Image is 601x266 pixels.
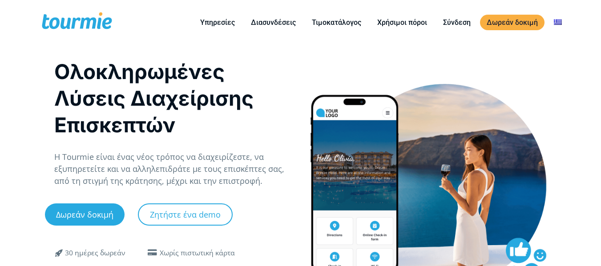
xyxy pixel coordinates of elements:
span:  [49,247,70,258]
a: Χρήσιμοι πόροι [371,17,434,28]
p: Η Tourmie είναι ένας νέος τρόπος να διαχειρίζεστε, να εξυπηρετείτε και να αλληλεπιδράτε με τους ε... [54,151,291,187]
span:  [145,249,160,256]
a: Τιμοκατάλογος [305,17,368,28]
a: Δωρεάν δοκιμή [480,15,545,30]
a: Υπηρεσίες [194,17,242,28]
a: Ζητήστε ένα demo [138,203,233,226]
h1: Ολοκληρωμένες Λύσεις Διαχείρισης Επισκεπτών [54,58,291,138]
a: Δωρεάν δοκιμή [45,203,125,226]
a: Διασυνδέσεις [244,17,303,28]
div: 30 ημέρες δωρεάν [65,248,125,258]
a: Αλλαγή σε [547,17,569,28]
a: Σύνδεση [436,17,477,28]
div: Χωρίς πιστωτική κάρτα [160,248,235,258]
